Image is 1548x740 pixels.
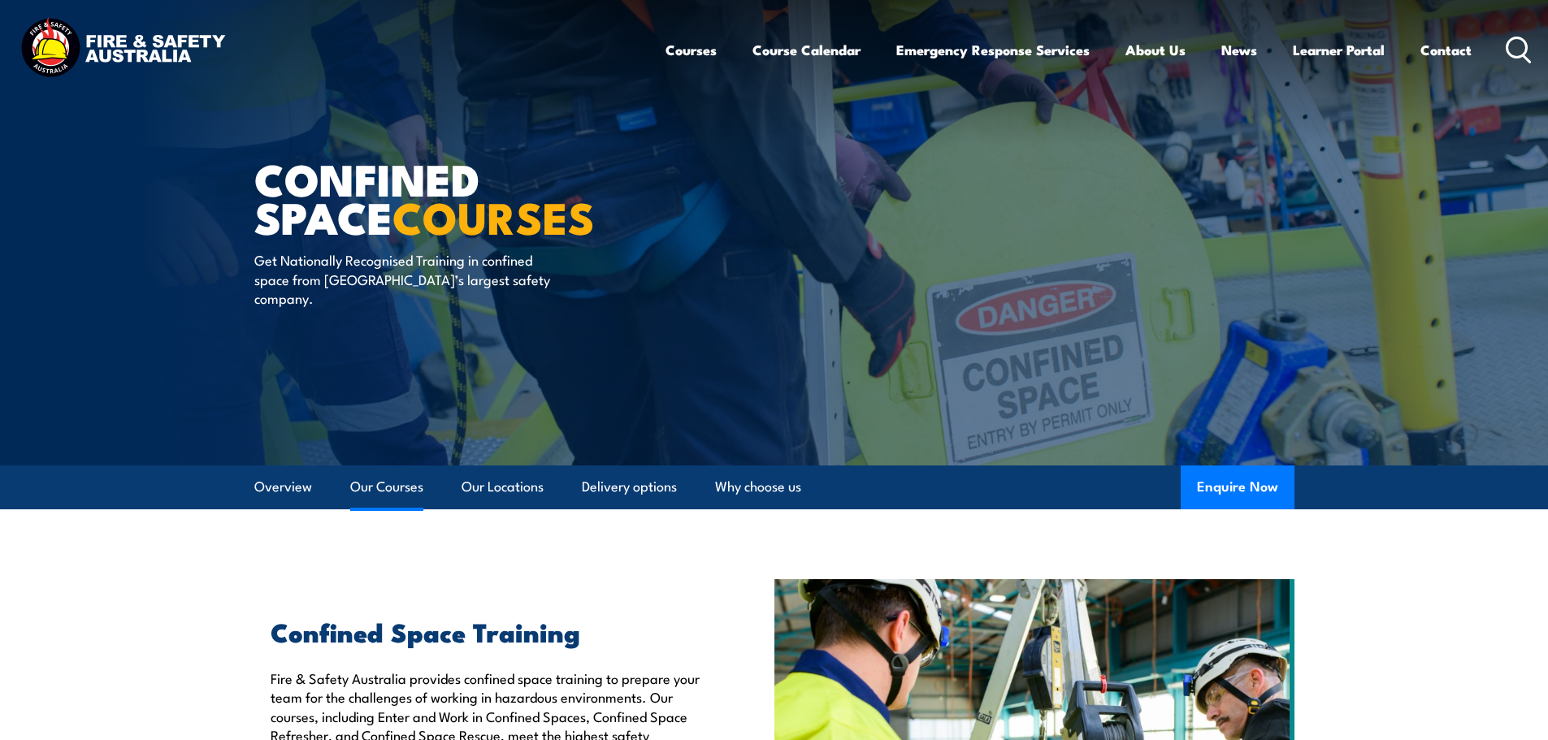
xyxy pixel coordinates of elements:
a: Emergency Response Services [896,28,1090,71]
a: About Us [1125,28,1186,71]
h2: Confined Space Training [271,620,700,643]
a: Overview [254,465,312,508]
a: Learner Portal [1293,28,1385,71]
a: Our Locations [462,465,544,508]
a: Courses [666,28,717,71]
strong: COURSES [392,182,595,249]
a: Why choose us [715,465,801,508]
a: Delivery options [582,465,677,508]
button: Enquire Now [1181,465,1294,509]
a: News [1221,28,1257,71]
a: Contact [1420,28,1472,71]
a: Our Courses [350,465,423,508]
p: Get Nationally Recognised Training in confined space from [GEOGRAPHIC_DATA]’s largest safety comp... [254,250,551,307]
h1: Confined Space [254,159,656,235]
a: Course Calendar [752,28,861,71]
